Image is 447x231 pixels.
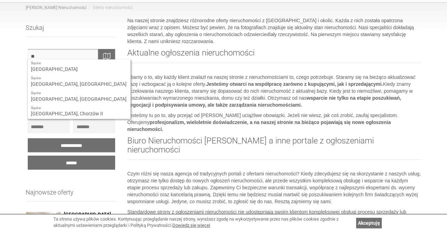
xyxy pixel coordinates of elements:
div: [GEOGRAPHIC_DATA], [GEOGRAPHIC_DATA] [28,89,130,104]
h3: Szukaj [26,24,117,37]
span: Śląskie [31,76,127,81]
h3: Najnowsze oferty [26,189,117,201]
p: Czym różni się nasza agencja od tradycyjnych portali z ofertami nieruchomości? Kiedy zdecydujesz ... [127,170,421,205]
span: Śląskie [31,106,127,110]
strong: profesjonalizm, wieloletnie doświadczenie, a na naszej stronie na bieżąco pojawiają się nowe ogło... [127,119,391,132]
p: Dbamy o to, aby każdy klient znalazł na naszej stronie z nieruchomościami to, czego potrzebuje. S... [127,74,421,108]
strong: Jesteśmy otwarci na współpracę zarówno z kupującymi, jak i sprzedającymi. [206,81,383,87]
div: [GEOGRAPHIC_DATA], [GEOGRAPHIC_DATA] [28,74,130,89]
div: [GEOGRAPHIC_DATA], Chorzów II [28,104,130,119]
li: Oferty nieruchomości [87,5,133,11]
span: Śląskie [31,91,127,96]
a: Akceptuję [356,218,382,228]
h2: Biuro Nieruchomości [PERSON_NAME] a inne portale z ogłoszeniami nieruchomości [127,136,421,160]
h2: Aktualne ogłoszenia nieruchomości [127,48,421,63]
span: Śląskie [31,61,127,66]
p: Jesteśmy tu po to, aby przejąć od [PERSON_NAME] uciążliwe obowiązki. Jeżeli nie wiesz, jak coś zr... [127,112,421,133]
div: Ta strona używa plików cookies. Kontynuując przeglądanie naszej strony, wyrażasz zgodę na wykorzy... [54,216,353,229]
div: Wyszukaj na mapie [98,49,115,63]
a: [GEOGRAPHIC_DATA] [64,212,117,217]
a: [PERSON_NAME] Nieruchomości [26,5,87,10]
div: [GEOGRAPHIC_DATA] [28,59,130,74]
strong: wsparcie nie tylko na etapie poszukiwań, negocjacji i podpisywania umowy, ale także zarządzania n... [127,95,401,108]
a: Dowiedz się więcej [173,223,210,228]
p: Na naszej stronie znajdziesz różnorodne oferty nieruchomości z [GEOGRAPHIC_DATA] i okolic. Każda ... [127,17,421,45]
